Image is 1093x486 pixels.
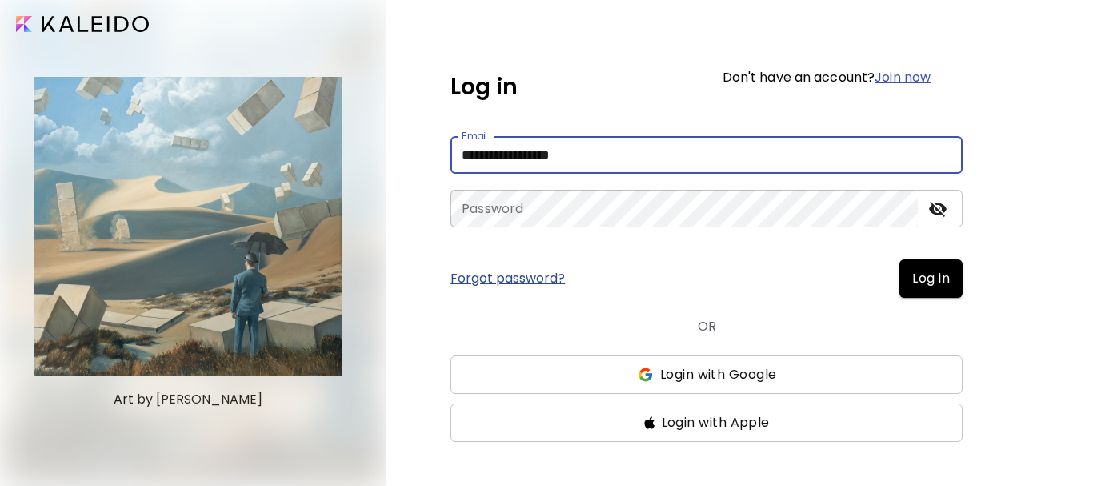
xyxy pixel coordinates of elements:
[450,272,565,285] a: Forgot password?
[644,416,655,429] img: ss
[899,259,963,298] button: Log in
[450,70,518,104] h5: Log in
[698,317,716,336] p: OR
[450,404,963,442] button: ssLogin with Apple
[637,367,654,383] img: ss
[912,269,950,288] span: Log in
[660,365,777,384] span: Login with Google
[875,68,931,86] a: Join now
[723,71,931,84] h6: Don't have an account?
[662,413,770,432] span: Login with Apple
[450,355,963,394] button: ssLogin with Google
[924,195,951,223] button: toggle password visibility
